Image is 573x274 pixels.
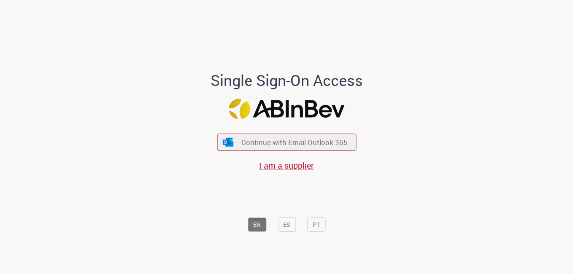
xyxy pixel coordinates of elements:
button: ícone Azure/Microsoft 360 Continue with Email Outlook 365 [217,134,356,151]
img: Logo ABInBev [229,99,344,119]
button: EN [248,218,266,232]
span: Continue with Email Outlook 365 [241,137,348,147]
button: ES [278,218,296,232]
h1: Single Sign-On Access [170,72,404,89]
a: I am a supplier [259,160,314,171]
img: ícone Azure/Microsoft 360 [222,138,234,147]
button: PT [307,218,325,232]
